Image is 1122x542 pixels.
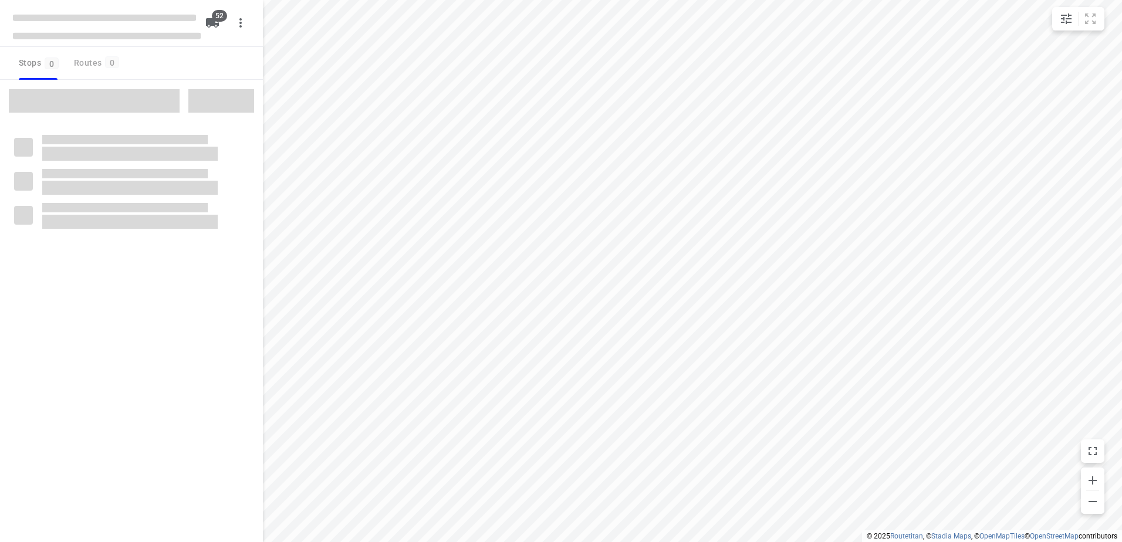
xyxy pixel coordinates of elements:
[979,532,1025,540] a: OpenMapTiles
[931,532,971,540] a: Stadia Maps
[890,532,923,540] a: Routetitan
[867,532,1117,540] li: © 2025 , © , © © contributors
[1055,7,1078,31] button: Map settings
[1030,532,1079,540] a: OpenStreetMap
[1052,7,1104,31] div: small contained button group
